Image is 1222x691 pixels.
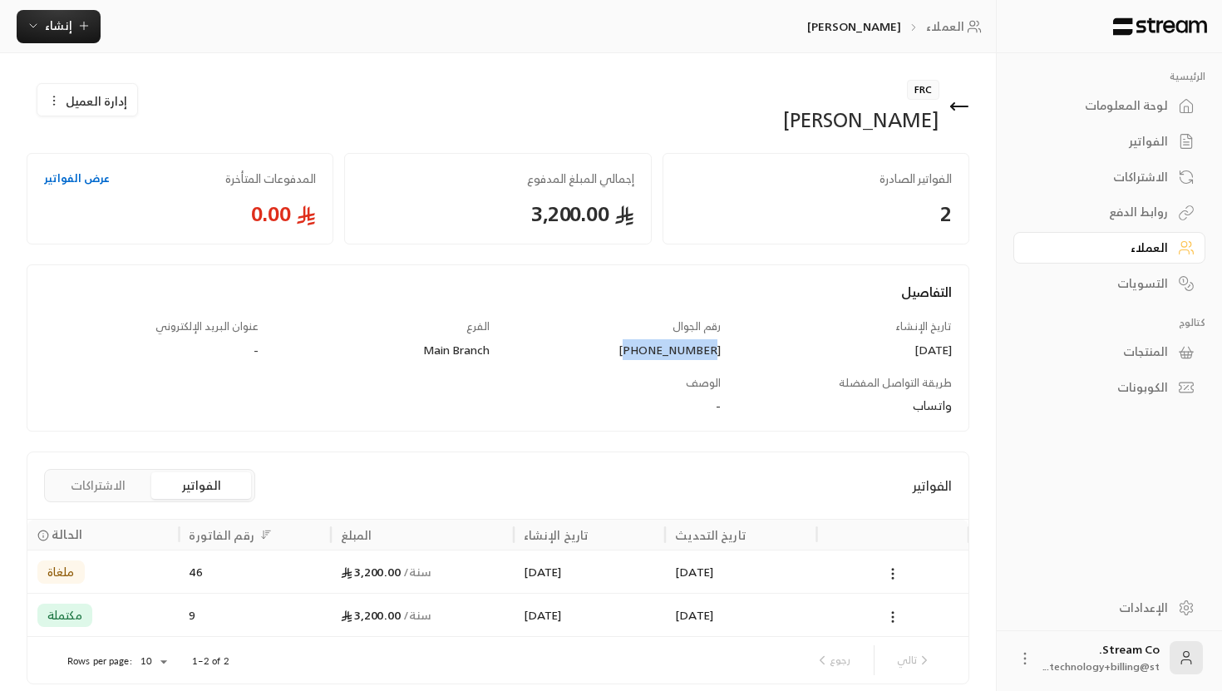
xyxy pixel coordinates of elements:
div: الإعدادات [1034,600,1168,616]
div: [PERSON_NAME] [783,106,939,133]
a: المنتجات [1013,336,1205,368]
a: الفواتير [1013,126,1205,158]
span: تاريخ الإنشاء [895,317,952,336]
div: [DATE] [737,342,952,358]
p: [PERSON_NAME] [807,18,902,35]
div: العملاء [1034,239,1168,256]
p: 1–2 of 2 [192,654,229,668]
span: technology+billing@st... [1043,658,1160,675]
span: التفاصيل [901,280,952,304]
span: إجمالي المبلغ المدفوع [362,170,633,187]
span: الوصف [686,373,721,392]
span: الفواتير [912,476,952,496]
span: FRC [907,80,939,100]
span: إنشاء [45,15,72,36]
span: / سنة [403,605,432,625]
div: Stream Co. [1043,641,1160,674]
button: الفواتير [151,472,251,499]
div: التسويات [1034,275,1168,292]
a: العملاء [1013,232,1205,264]
div: [DATE] [675,550,806,593]
div: المبلغ [341,525,372,545]
a: عرض الفواتير [44,170,110,187]
button: إنشاء [17,10,101,43]
div: 46 [189,550,320,593]
span: رقم الجوال [673,317,721,336]
div: الكوبونات [1034,379,1168,396]
div: تاريخ الإنشاء [524,525,589,545]
p: الرئيسية [1013,70,1205,83]
span: / سنة [403,561,432,582]
div: تاريخ التحديث [675,525,747,545]
div: 9 [189,594,320,636]
div: 10 [132,651,172,672]
span: ملغاة [47,564,75,580]
div: رقم الفاتورة [189,525,254,545]
span: 0.00 [44,200,316,227]
div: [DATE] [675,594,806,636]
span: واتساب [913,395,952,416]
a: المدفوعات المتأخرةعرض الفواتير 0.00 [27,153,333,244]
p: كتالوج [1013,316,1205,329]
div: - [44,342,259,358]
div: - [275,397,721,414]
div: 3,200.00 [341,550,504,593]
div: روابط الدفع [1034,204,1168,220]
a: الكوبونات [1013,372,1205,404]
span: الحالة [52,526,82,543]
a: الاشتراكات [1013,160,1205,193]
nav: breadcrumb [807,18,988,35]
button: الاشتراكات [48,472,148,499]
div: الاشتراكات [1034,169,1168,185]
span: عنوان البريد الإلكتروني [155,317,259,336]
div: المنتجات [1034,343,1168,360]
div: الفواتير [1034,133,1168,150]
button: Sort [256,525,276,545]
img: Logo [1111,17,1209,36]
span: 2 [680,200,952,227]
span: طريقة التواصل المفضلة [839,373,952,392]
span: الفواتير الصادرة [680,170,952,187]
div: 3,200.00 [341,594,504,636]
span: مكتملة [47,607,82,624]
span: 3,200.00 [362,200,633,227]
a: روابط الدفع [1013,196,1205,229]
div: لوحة المعلومات [1034,97,1168,114]
a: العملاء [926,18,987,35]
a: التسويات [1013,267,1205,299]
div: [DATE] [524,594,655,636]
div: Main Branch [275,342,490,358]
a: لوحة المعلومات [1013,90,1205,122]
button: إدارة العميل [37,84,137,117]
span: الفرع [466,317,490,336]
p: Rows per page: [67,654,132,668]
div: [PHONE_NUMBER] [506,342,721,358]
span: المدفوعات المتأخرة [225,170,316,187]
a: الإعدادات [1013,591,1205,624]
div: [DATE] [524,550,655,593]
span: إدارة العميل [66,92,127,110]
